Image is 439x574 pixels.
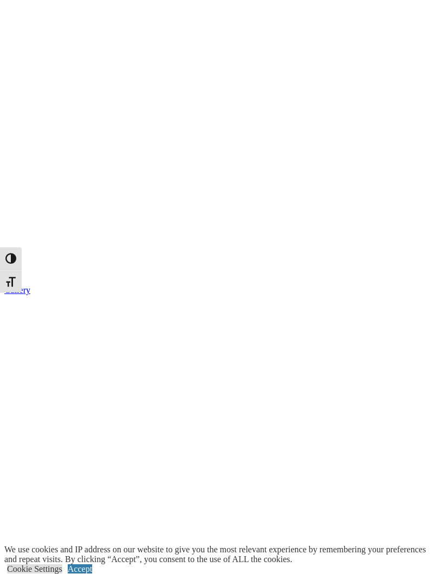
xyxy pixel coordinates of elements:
a: Cookie Settings [7,564,62,573]
div: We use cookies and IP address on our website to give you the most relevant experience by remember... [4,545,439,564]
a: Gallery [4,276,435,295]
a: Accept [68,564,92,573]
